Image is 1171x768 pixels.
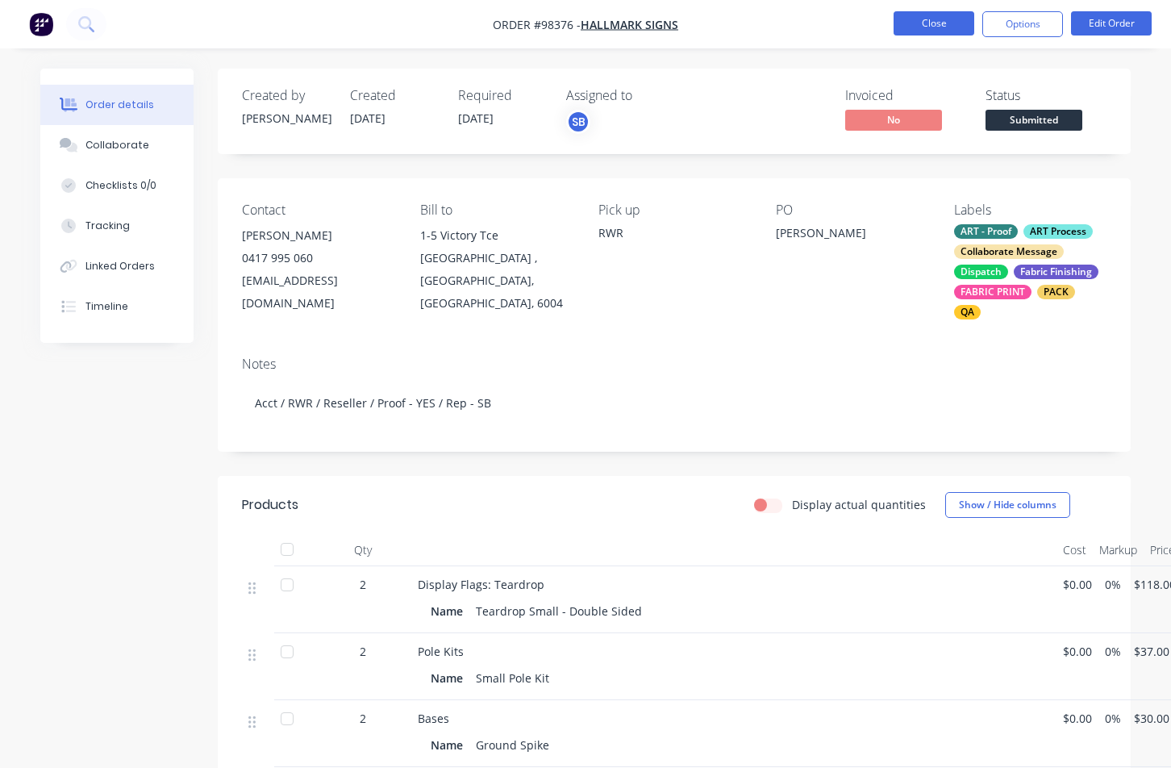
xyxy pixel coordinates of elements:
div: [GEOGRAPHIC_DATA] , [GEOGRAPHIC_DATA], [GEOGRAPHIC_DATA], 6004 [420,247,573,315]
button: Show / Hide columns [945,492,1070,518]
label: Display actual quantities [792,496,926,513]
div: ART Process [1023,224,1093,239]
div: Fabric Finishing [1014,265,1098,279]
div: [EMAIL_ADDRESS][DOMAIN_NAME] [242,269,394,315]
div: Acct / RWR / Reseller / Proof - YES / Rep - SB [242,378,1106,428]
span: Pole Kits [418,644,464,659]
img: Factory [29,12,53,36]
div: Name [431,666,469,690]
div: Products [242,495,298,515]
div: Invoiced [845,88,966,103]
div: QA [954,305,981,319]
span: $37.00 [1134,643,1169,660]
div: Tracking [85,219,130,233]
div: Labels [954,202,1106,218]
div: PACK [1037,285,1075,299]
div: Created [350,88,439,103]
div: Collaborate [85,138,149,152]
button: Edit Order [1071,11,1152,35]
div: Dispatch [954,265,1008,279]
div: Linked Orders [85,259,155,273]
span: [DATE] [350,111,385,126]
div: Contact [242,202,394,218]
button: Order details [40,85,194,125]
div: [PERSON_NAME]0417 995 060[EMAIL_ADDRESS][DOMAIN_NAME] [242,224,394,315]
div: Qty [315,534,411,566]
button: Options [982,11,1063,37]
span: 2 [360,643,366,660]
div: Name [431,733,469,757]
div: Timeline [85,299,128,314]
button: Linked Orders [40,246,194,286]
div: [PERSON_NAME] [242,224,394,247]
div: [PERSON_NAME] [776,224,928,247]
span: $0.00 [1063,710,1092,727]
button: Checklists 0/0 [40,165,194,206]
span: [DATE] [458,111,494,126]
div: Markup [1093,534,1144,566]
span: Bases [418,711,449,726]
span: Submitted [986,110,1082,130]
span: Display Flags: Teardrop [418,577,544,592]
span: No [845,110,942,130]
span: $0.00 [1063,576,1092,593]
div: Ground Spike [469,733,556,757]
div: Order details [85,98,154,112]
div: 0417 995 060 [242,247,394,269]
div: Pick up [598,202,751,218]
div: Created by [242,88,331,103]
button: SB [566,110,590,134]
div: PO [776,202,928,218]
button: Collaborate [40,125,194,165]
span: 0% [1105,576,1121,593]
span: 2 [360,710,366,727]
div: Cost [1056,534,1093,566]
button: Close [894,11,974,35]
div: 1-5 Victory Tce[GEOGRAPHIC_DATA] , [GEOGRAPHIC_DATA], [GEOGRAPHIC_DATA], 6004 [420,224,573,315]
span: 2 [360,576,366,593]
button: Timeline [40,286,194,327]
div: Notes [242,357,1106,372]
div: Teardrop Small - Double Sided [469,599,648,623]
div: Small Pole Kit [469,666,556,690]
div: Status [986,88,1106,103]
button: Tracking [40,206,194,246]
div: Bill to [420,202,573,218]
div: ART - Proof [954,224,1018,239]
span: $30.00 [1134,710,1169,727]
div: Collaborate Message [954,244,1064,259]
div: Required [458,88,547,103]
span: Order #98376 - [493,17,581,32]
button: Submitted [986,110,1082,134]
span: $0.00 [1063,643,1092,660]
div: FABRIC PRINT [954,285,1031,299]
span: 0% [1105,710,1121,727]
div: Checklists 0/0 [85,178,156,193]
div: Name [431,599,469,623]
div: RWR [598,224,751,241]
div: Assigned to [566,88,727,103]
div: [PERSON_NAME] [242,110,331,127]
div: 1-5 Victory Tce [420,224,573,247]
a: Hallmark Signs [581,17,678,32]
span: 0% [1105,643,1121,660]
